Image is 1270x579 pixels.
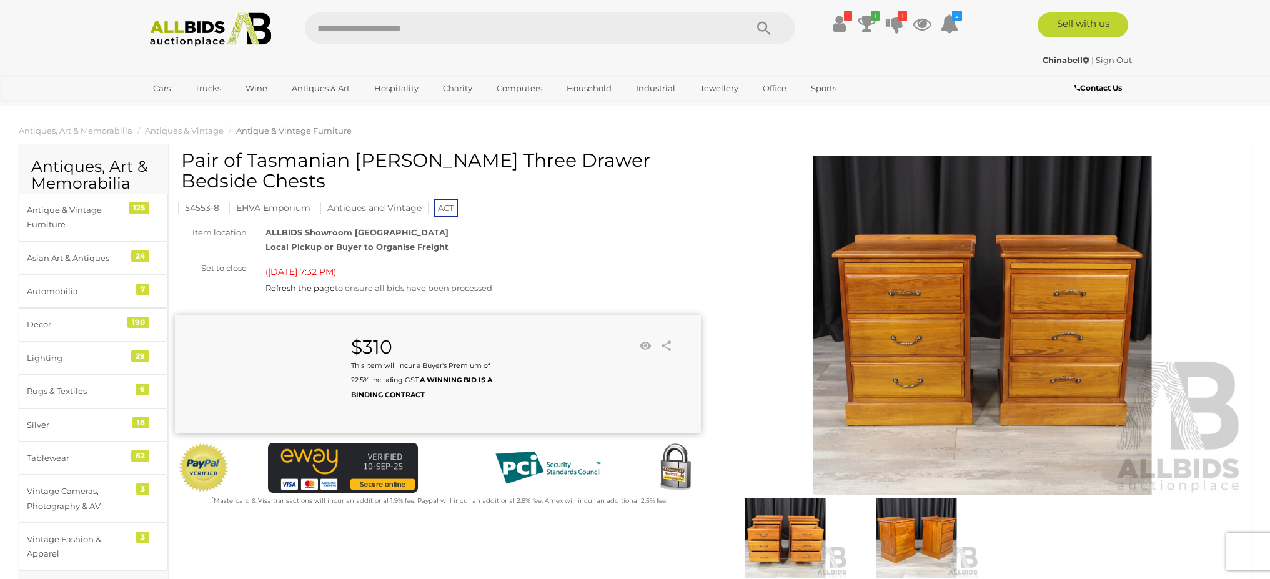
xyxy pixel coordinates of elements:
a: Antiques & Vintage [145,126,224,136]
a: Computers [489,78,550,99]
div: 62 [131,450,149,462]
div: 125 [129,202,149,214]
i: 1 [898,11,907,21]
span: | [1091,55,1094,65]
div: 24 [131,250,149,262]
div: Lighting [27,351,130,365]
span: [DATE] 7:32 PM [268,266,334,277]
small: Mastercard & Visa transactions will incur an additional 1.9% fee. Paypal will incur an additional... [212,497,667,505]
img: Official PayPal Seal [178,443,229,493]
strong: $310 [351,335,392,359]
li: Watch this item [636,337,655,355]
a: 2 [940,12,959,35]
b: Contact Us [1074,83,1122,92]
h1: Pair of Tasmanian [PERSON_NAME] Three Drawer Bedside Chests [181,150,698,191]
div: 190 [127,317,149,328]
span: ( ) [265,267,336,277]
a: Tablewear 62 [19,442,168,475]
img: Pair of Tasmanian Blackwood Three Drawer Bedside Chests [723,498,848,578]
div: 18 [132,417,149,428]
a: Rugs & Textiles 6 [19,375,168,408]
div: 6 [136,384,149,395]
a: Decor 190 [19,308,168,341]
div: 29 [131,350,149,362]
a: Sports [803,78,845,99]
a: Antiques, Art & Memorabilia [19,126,132,136]
a: 1 [858,12,876,35]
a: EHVA Emporium [229,203,317,213]
button: Search [733,12,795,44]
a: Chinabell [1043,55,1091,65]
div: Item location [166,225,256,240]
div: Silver [27,418,130,432]
mark: 54553-8 [178,202,226,214]
a: Office [755,78,795,99]
a: Wine [237,78,275,99]
div: Decor [27,317,130,332]
span: ACT [434,199,458,217]
div: Tablewear [27,451,130,465]
b: A WINNING BID IS A BINDING CONTRACT [351,375,492,398]
a: 54553-8 [178,203,226,213]
a: Refresh the page [265,283,335,293]
strong: ALLBIDS Showroom [GEOGRAPHIC_DATA] [265,227,449,237]
small: This Item will incur a Buyer's Premium of 22.5% including GST. [351,361,492,399]
span: to ensure all bids have been processed [265,283,492,293]
div: Asian Art & Antiques [27,251,130,265]
a: [GEOGRAPHIC_DATA] [145,99,250,119]
div: 7 [136,284,149,295]
a: Antiques & Art [284,78,358,99]
a: Cars [145,78,179,99]
i: ! [844,11,852,21]
mark: EHVA Emporium [229,202,317,214]
a: Charity [435,78,480,99]
a: Automobilia 7 [19,275,168,308]
img: Allbids.com.au [143,12,279,47]
img: eWAY Payment Gateway [268,443,418,493]
a: Household [558,78,620,99]
i: 2 [952,11,962,21]
a: Industrial [628,78,683,99]
a: Jewellery [692,78,747,99]
strong: Chinabell [1043,55,1089,65]
div: Antique & Vintage Furniture [27,203,130,232]
a: Trucks [187,78,229,99]
img: PCI DSS compliant [485,443,610,493]
div: 3 [136,532,149,543]
div: 3 [136,483,149,495]
div: Vintage Fashion & Apparel [27,532,130,562]
a: 1 [885,12,904,35]
a: Antiques and Vintage [320,203,429,213]
div: Automobilia [27,284,130,299]
a: Lighting 29 [19,342,168,375]
a: Vintage Cameras, Photography & AV 3 [19,475,168,523]
div: Vintage Cameras, Photography & AV [27,484,130,513]
a: Sell with us [1038,12,1128,37]
i: 1 [871,11,880,21]
mark: Antiques and Vintage [320,202,429,214]
a: Antique & Vintage Furniture [236,126,352,136]
a: Sign Out [1096,55,1132,65]
a: Asian Art & Antiques 24 [19,242,168,275]
h2: Antiques, Art & Memorabilia [31,158,156,192]
a: Contact Us [1074,81,1125,95]
a: Antique & Vintage Furniture 125 [19,194,168,242]
img: Pair of Tasmanian Blackwood Three Drawer Bedside Chests [854,498,979,578]
a: Silver 18 [19,408,168,442]
img: Secured by Rapid SSL [650,443,700,493]
a: ! [830,12,849,35]
div: Rugs & Textiles [27,384,130,398]
a: Hospitality [366,78,427,99]
div: Set to close [166,261,256,275]
img: Pair of Tasmanian Blackwood Three Drawer Bedside Chests [720,156,1246,495]
strong: Local Pickup or Buyer to Organise Freight [265,242,449,252]
a: Vintage Fashion & Apparel 3 [19,523,168,571]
